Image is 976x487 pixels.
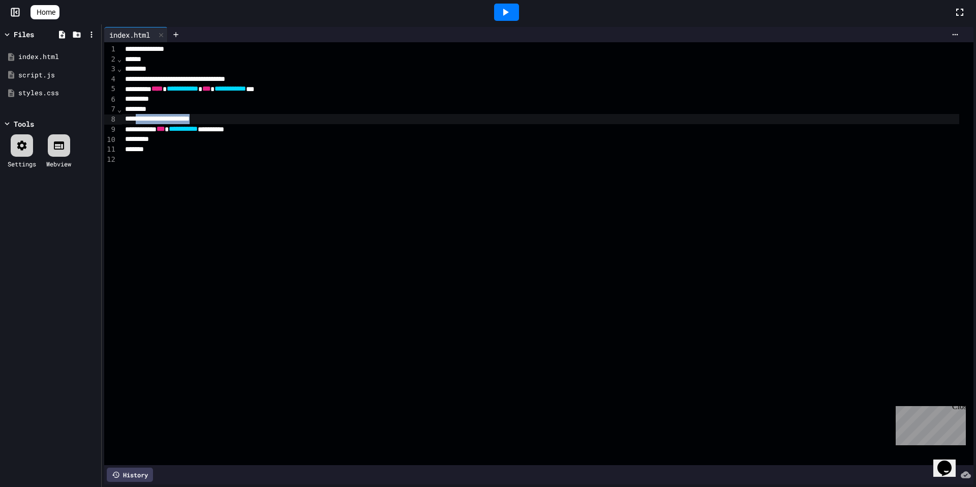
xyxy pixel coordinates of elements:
div: Webview [46,159,71,168]
div: 1 [104,44,117,54]
div: 10 [104,135,117,145]
div: 6 [104,95,117,105]
div: 7 [104,104,117,114]
div: Tools [14,119,34,129]
div: 2 [104,54,117,65]
div: index.html [18,52,98,62]
div: Files [14,29,34,40]
a: Home [30,5,59,19]
iframe: chat widget [892,402,966,445]
div: index.html [104,30,155,40]
iframe: chat widget [933,446,966,477]
span: Fold line [117,105,122,113]
div: 8 [104,114,117,125]
span: Fold line [117,55,122,63]
div: 12 [104,155,117,165]
div: styles.css [18,88,98,98]
div: 4 [104,74,117,84]
div: 11 [104,145,117,155]
div: index.html [104,27,168,42]
div: Chat with us now!Close [4,4,70,65]
div: Settings [8,159,36,168]
span: Home [37,7,55,17]
div: 3 [104,64,117,74]
div: 5 [104,84,117,94]
div: History [107,468,153,482]
div: 9 [104,125,117,135]
span: Fold line [117,65,122,73]
div: script.js [18,70,98,80]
